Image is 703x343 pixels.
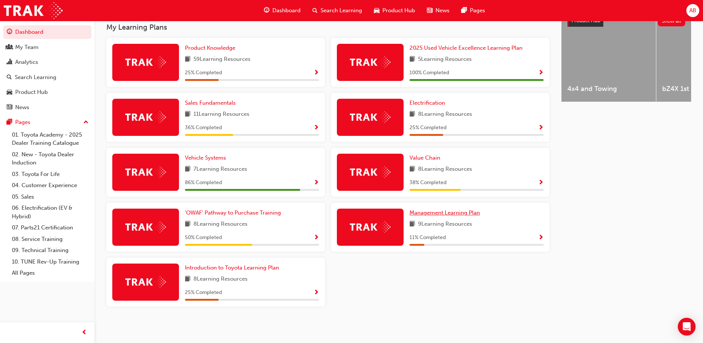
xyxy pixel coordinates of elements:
a: guage-iconDashboard [258,3,306,18]
span: book-icon [409,55,415,64]
span: 7 Learning Resources [193,165,247,174]
span: Management Learning Plan [409,209,480,216]
a: 06. Electrification (EV & Hybrid) [9,202,92,222]
span: pages-icon [7,119,12,126]
a: 09. Technical Training [9,245,92,256]
a: Product Hub [3,85,92,99]
span: book-icon [185,275,190,284]
div: Product Hub [15,88,48,97]
a: Vehicle Systems [185,154,229,162]
a: news-iconNews [421,3,455,18]
a: News [3,101,92,114]
a: Value Chain [409,154,443,162]
img: Trak [4,2,63,19]
a: 4x4 and Towing [561,9,656,102]
a: 04. Customer Experience [9,180,92,191]
span: 25 % Completed [185,288,222,297]
span: 36 % Completed [185,124,222,132]
span: prev-icon [82,328,87,337]
span: Vehicle Systems [185,154,226,161]
button: Pages [3,115,92,129]
img: Trak [125,166,166,178]
span: 100 % Completed [409,69,449,77]
span: guage-icon [264,6,269,15]
img: Trak [350,56,391,68]
img: Trak [350,221,391,233]
span: 86 % Completed [185,179,222,187]
span: 38 % Completed [409,179,447,187]
span: Dashboard [272,6,301,15]
a: All Pages [9,267,92,279]
span: search-icon [312,6,318,15]
span: guage-icon [7,29,12,36]
span: news-icon [427,6,432,15]
span: Show Progress [538,180,544,186]
a: 2025 Used Vehicle Excellence Learning Plan [409,44,525,52]
span: book-icon [185,55,190,64]
a: 'OWAF' Pathway to Purchase Training [185,209,284,217]
div: Pages [15,118,30,127]
span: Electrification [409,99,445,106]
a: 05. Sales [9,191,92,203]
span: 'OWAF' Pathway to Purchase Training [185,209,281,216]
button: AB [686,4,699,17]
button: Show Progress [314,178,319,187]
span: 11 % Completed [409,233,446,242]
a: pages-iconPages [455,3,491,18]
a: Analytics [3,55,92,69]
span: 9 Learning Resources [418,220,472,229]
span: Show Progress [538,125,544,131]
button: Show Progress [538,123,544,133]
span: book-icon [409,220,415,229]
a: 07. Parts21 Certification [9,222,92,233]
span: 2025 Used Vehicle Excellence Learning Plan [409,45,523,51]
span: 5 Learning Resources [418,55,472,64]
span: Introduction to Toyota Learning Plan [185,264,279,271]
span: chart-icon [7,59,12,66]
a: search-iconSearch Learning [306,3,368,18]
button: Show Progress [538,178,544,187]
span: book-icon [185,165,190,174]
a: Product Knowledge [185,44,238,52]
img: Trak [350,166,391,178]
h3: My Learning Plans [106,23,550,32]
a: 01. Toyota Academy - 2025 Dealer Training Catalogue [9,129,92,149]
span: News [435,6,450,15]
div: Search Learning [15,73,56,82]
button: Show Progress [314,68,319,78]
span: Show Progress [538,235,544,241]
span: up-icon [83,118,89,127]
span: Show Progress [314,290,319,296]
span: 4x4 and Towing [567,85,650,93]
span: 8 Learning Resources [418,110,472,119]
span: 11 Learning Resources [193,110,249,119]
span: car-icon [7,89,12,96]
a: Electrification [409,99,448,107]
a: Dashboard [3,25,92,39]
button: DashboardMy TeamAnalyticsSearch LearningProduct HubNews [3,24,92,115]
span: people-icon [7,44,12,51]
button: Show Progress [538,233,544,242]
span: search-icon [7,74,12,81]
a: 02. New - Toyota Dealer Induction [9,149,92,169]
span: car-icon [374,6,379,15]
button: Show Progress [538,68,544,78]
div: My Team [15,43,39,52]
img: Trak [125,276,166,288]
span: book-icon [409,110,415,119]
a: Search Learning [3,71,92,84]
span: 8 Learning Resources [193,275,248,284]
span: 8 Learning Resources [418,165,472,174]
img: Trak [125,56,166,68]
span: Sales Fundamentals [185,99,236,106]
img: Trak [125,221,166,233]
span: Show Progress [314,180,319,186]
span: Show Progress [538,70,544,76]
span: Search Learning [321,6,362,15]
span: 59 Learning Resources [193,55,251,64]
span: AB [689,6,696,15]
span: 25 % Completed [409,124,447,132]
span: Product Hub [382,6,415,15]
